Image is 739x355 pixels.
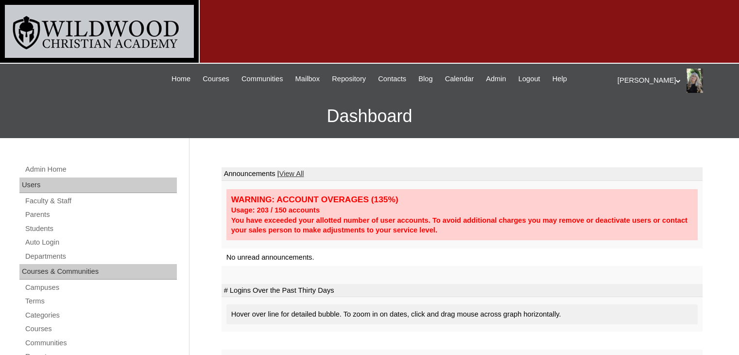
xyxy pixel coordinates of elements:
a: Home [167,73,195,85]
a: Faculty & Staff [24,195,177,207]
span: Repository [332,73,366,85]
span: Admin [486,73,506,85]
a: Categories [24,309,177,321]
a: Admin [481,73,511,85]
span: Logout [518,73,540,85]
a: Repository [327,73,371,85]
strong: Usage: 203 / 150 accounts [231,206,320,214]
a: Departments [24,250,177,263]
div: Courses & Communities [19,264,177,280]
span: Calendar [445,73,474,85]
a: Contacts [373,73,411,85]
a: Courses [24,323,177,335]
td: # Logins Over the Past Thirty Days [222,284,703,298]
img: logo-white.png [5,5,194,58]
div: You have exceeded your allotted number of user accounts. To avoid additional charges you may remo... [231,215,693,235]
span: Blog [418,73,432,85]
a: Auto Login [24,236,177,248]
a: Communities [24,337,177,349]
a: Terms [24,295,177,307]
div: [PERSON_NAME] [618,69,729,93]
a: Admin Home [24,163,177,176]
span: Courses [203,73,229,85]
a: Calendar [440,73,479,85]
a: Blog [413,73,437,85]
a: Communities [237,73,288,85]
a: Help [548,73,572,85]
td: Announcements | [222,167,703,181]
a: Students [24,223,177,235]
a: Parents [24,209,177,221]
div: Hover over line for detailed bubble. To zoom in on dates, click and drag mouse across graph horiz... [226,304,698,324]
span: Home [172,73,190,85]
span: Contacts [378,73,406,85]
span: Mailbox [295,73,320,85]
img: Dena Hohl [687,69,703,93]
span: Help [552,73,567,85]
a: Courses [198,73,234,85]
h3: Dashboard [5,94,734,138]
div: WARNING: ACCOUNT OVERAGES (135%) [231,194,693,205]
div: Users [19,177,177,193]
a: Mailbox [291,73,325,85]
span: Communities [241,73,283,85]
a: View All [279,170,304,177]
a: Logout [514,73,545,85]
td: No unread announcements. [222,248,703,266]
a: Campuses [24,282,177,294]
